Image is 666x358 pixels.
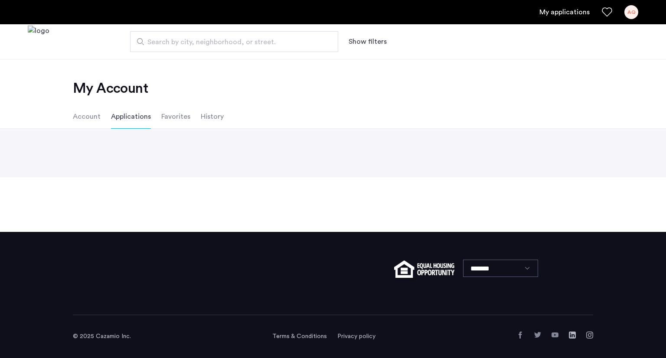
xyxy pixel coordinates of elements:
li: Account [73,104,101,129]
li: Applications [111,104,151,129]
a: Privacy policy [337,332,375,341]
span: Search by city, neighborhood, or street. [147,37,314,47]
a: Facebook [517,332,524,338]
img: logo [28,26,49,58]
span: © 2025 Cazamio Inc. [73,333,131,339]
h2: My Account [73,80,593,97]
a: Cazamio logo [28,26,49,58]
a: Favorites [602,7,612,17]
a: LinkedIn [569,332,576,338]
img: equal-housing.png [394,260,454,278]
a: Terms and conditions [272,332,327,341]
li: Favorites [161,104,190,129]
a: YouTube [552,332,558,338]
div: AQ [624,5,638,19]
a: My application [539,7,590,17]
select: Language select [463,260,538,277]
a: Twitter [534,332,541,338]
button: Show or hide filters [349,36,387,47]
a: Instagram [586,332,593,338]
input: Apartment Search [130,31,338,52]
li: History [201,104,224,129]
